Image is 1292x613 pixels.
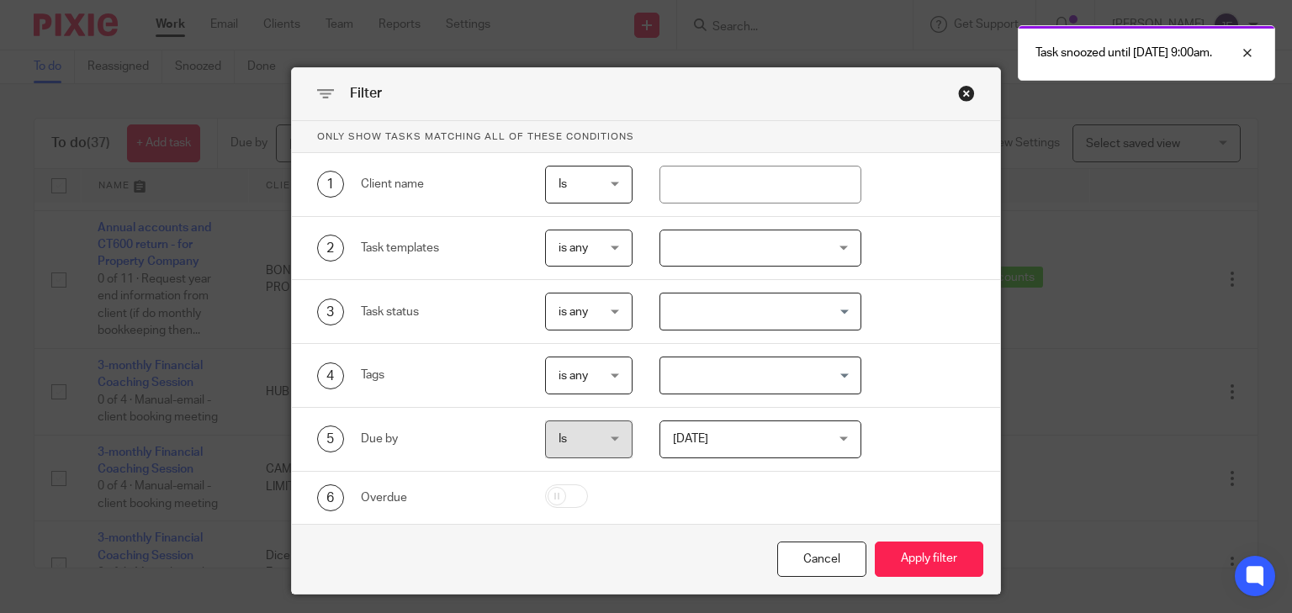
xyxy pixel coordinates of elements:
[361,367,519,383] div: Tags
[777,542,866,578] div: Close this dialog window
[317,235,344,262] div: 2
[659,357,861,394] div: Search for option
[958,85,975,102] div: Close this dialog window
[662,361,851,390] input: Search for option
[1035,45,1212,61] p: Task snoozed until [DATE] 9:00am.
[662,297,851,326] input: Search for option
[559,433,567,445] span: Is
[292,121,1001,153] p: Only show tasks matching all of these conditions
[317,362,344,389] div: 4
[361,240,519,256] div: Task templates
[559,306,588,318] span: is any
[361,489,519,506] div: Overdue
[559,242,588,254] span: is any
[317,425,344,452] div: 5
[875,542,983,578] button: Apply filter
[317,299,344,325] div: 3
[659,293,861,330] div: Search for option
[361,304,519,320] div: Task status
[361,431,519,447] div: Due by
[317,484,344,511] div: 6
[317,171,344,198] div: 1
[350,87,382,100] span: Filter
[361,176,519,193] div: Client name
[673,433,708,445] span: [DATE]
[559,178,567,190] span: Is
[559,370,588,382] span: is any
